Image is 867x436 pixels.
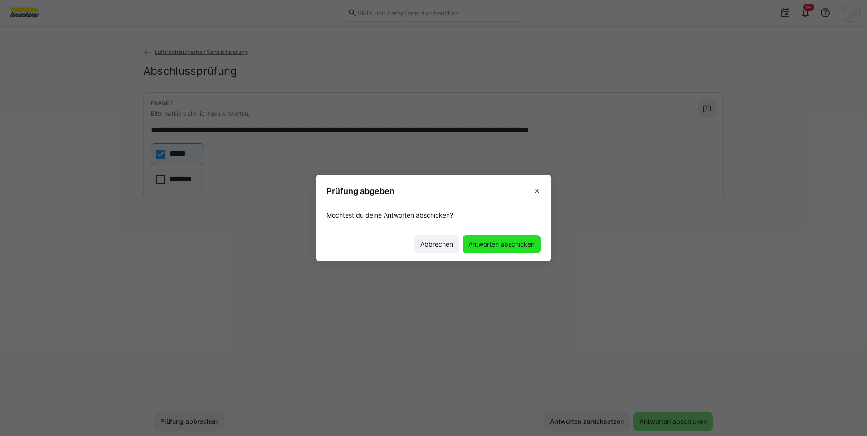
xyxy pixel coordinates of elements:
button: Antworten abschicken [463,235,541,253]
p: Möchtest du deine Antworten abschicken? [326,211,541,220]
h3: Prüfung abgeben [326,186,395,196]
button: Abbrechen [414,235,459,253]
span: Antworten abschicken [467,240,536,249]
span: Abbrechen [419,240,454,249]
